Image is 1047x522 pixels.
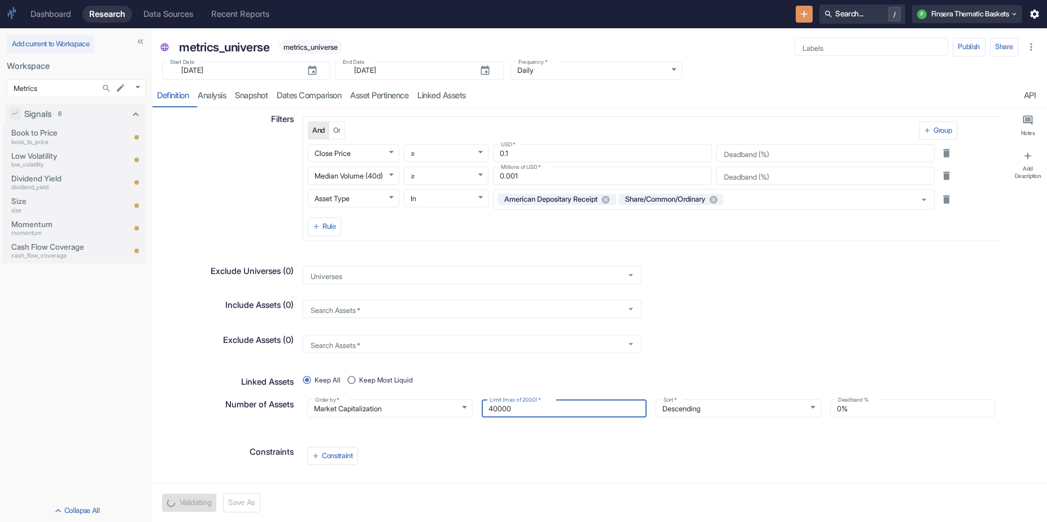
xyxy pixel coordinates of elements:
button: Group [919,121,957,140]
button: Add current to Workspace [7,35,94,53]
button: Collapse All [2,502,150,520]
div: Data Sources [143,9,193,19]
a: Asset Pertinence [346,84,413,107]
p: momentum [11,229,124,238]
div: resource tabs [152,84,1047,107]
div: American Depositary Receipt [498,194,616,205]
div: Median Volume (40d) [308,167,399,185]
input: yyyy-mm-dd [174,64,298,77]
div: Dashboard [30,9,71,19]
p: Momentum [11,219,124,230]
span: American Depositary Receipt [500,194,604,205]
button: Constraint [307,447,358,465]
button: Or [329,121,345,140]
div: Share/Common/Ordinary [618,194,724,205]
div: Add Description [1013,165,1042,179]
p: Signals [24,108,51,120]
label: Limit (max of 2000) [490,396,540,404]
span: Keep All [315,375,341,385]
div: Asset Type [308,189,399,207]
button: Delete rule [938,145,955,162]
a: Snapshot [230,84,272,107]
input: yyyy-mm-dd [347,64,470,77]
button: Share [990,38,1018,56]
label: Deadband % [838,396,869,404]
p: book_to_price [11,138,124,147]
button: Delete rule [938,167,955,184]
div: Recent Reports [211,9,269,19]
p: Workspace [7,60,146,72]
p: Size [11,195,124,207]
span: metrics_universe [279,43,342,51]
a: Dividend Yielddividend_yield [11,173,124,192]
p: Low Volatility [11,150,124,162]
span: Universe [160,43,169,54]
input: Universes [306,270,617,280]
p: Book to Price [11,127,124,138]
p: Cash Flow Coverage [11,241,124,253]
p: Exclude Assets (0) [223,334,294,346]
label: End Date [343,58,364,66]
div: Research [89,9,125,19]
div: metrics_universe [176,35,273,59]
p: Dividend Yield [11,173,124,184]
a: Linked Assets [413,84,470,107]
p: Linked Assets [241,376,294,388]
p: metrics_universe [179,38,269,56]
label: Millions of USD [501,163,541,171]
label: Sort [664,396,677,404]
button: Search.../ [819,5,905,24]
span: 6 [54,110,66,119]
div: Market Capitalization [307,399,473,417]
button: Open [624,337,638,351]
button: New Resource [796,6,813,23]
span: Share/Common/Ordinary [621,194,712,205]
button: Open [917,193,931,206]
a: Momentummomentum [11,219,124,238]
p: Filters [271,113,294,125]
a: Recent Reports [204,6,276,23]
p: Constraints [250,446,294,458]
button: FFinsera Thematic Baskets [912,5,1022,23]
p: Exclude Universes (0) [211,265,294,277]
p: Number of Assets [225,398,294,411]
div: ≥ [404,144,488,162]
button: Collapse Sidebar [133,34,148,49]
label: Start Date [170,58,194,66]
button: Open [624,268,638,282]
label: Order by [315,396,339,404]
button: Publish [953,38,985,56]
a: Book to Pricebook_to_price [11,127,124,146]
a: Data Sources [137,6,200,23]
button: Notes [1011,110,1045,141]
div: In [404,189,488,207]
p: low_volatility [11,160,124,169]
span: Keep Most Liquid [359,375,413,385]
div: Daily [511,62,682,80]
a: Research [82,6,132,23]
div: Signals6 [5,104,146,124]
p: cash_flow_coverage [11,251,124,260]
p: Include Assets (0) [225,299,294,311]
label: USD [501,141,516,149]
button: Search... [99,81,114,96]
div: ≥ [404,167,488,185]
p: size [11,206,124,215]
a: Sizesize [11,195,124,215]
div: Metrics [7,79,146,97]
div: Close Price [308,144,399,162]
button: Open [624,302,638,316]
a: Dashboard [24,6,78,23]
button: Delete rule [938,191,955,208]
div: Descending [656,399,821,417]
a: Dates Comparison [272,84,346,107]
a: Low Volatilitylow_volatility [11,150,124,169]
p: dividend_yield [11,183,124,192]
button: edit [113,80,128,95]
button: Rule [308,217,341,236]
a: API [1019,84,1041,107]
a: analysis [193,84,230,107]
button: And [308,121,329,140]
a: Cash Flow Coveragecash_flow_coverage [11,241,124,260]
div: F [917,10,927,19]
